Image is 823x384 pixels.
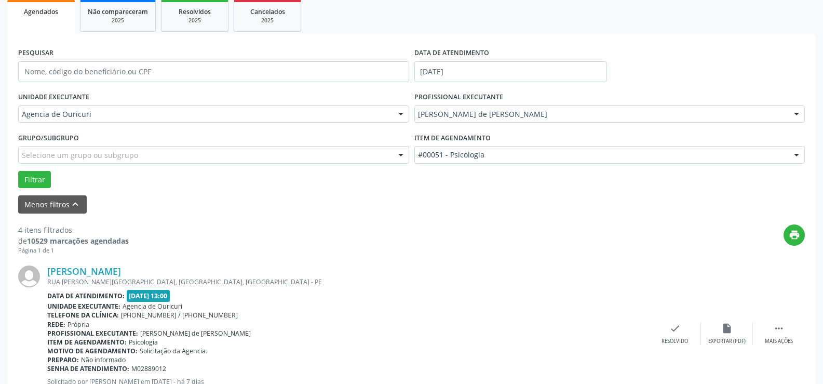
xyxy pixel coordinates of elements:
span: Selecione um grupo ou subgrupo [22,150,138,161]
span: [DATE] 13:00 [127,290,170,302]
span: M02889012 [131,364,166,373]
button: print [784,224,805,246]
div: de [18,235,129,246]
i:  [773,323,785,334]
div: Resolvido [662,338,688,345]
span: Agencia de Ouricuri [123,302,182,311]
img: img [18,266,40,287]
span: Não informado [81,355,126,364]
b: Unidade executante: [47,302,120,311]
div: Página 1 de 1 [18,246,129,255]
input: Selecione um intervalo [414,61,607,82]
label: PROFISSIONAL EXECUTANTE [414,89,503,105]
div: Exportar (PDF) [708,338,746,345]
button: Filtrar [18,171,51,189]
b: Profissional executante: [47,329,138,338]
label: Grupo/Subgrupo [18,130,79,146]
div: 2025 [169,17,221,24]
div: Mais ações [765,338,793,345]
i: insert_drive_file [721,323,733,334]
div: RUA [PERSON_NAME][GEOGRAPHIC_DATA], [GEOGRAPHIC_DATA], [GEOGRAPHIC_DATA] - PE [47,277,649,286]
b: Data de atendimento: [47,292,125,300]
i: keyboard_arrow_up [70,198,81,210]
span: [PERSON_NAME] de [PERSON_NAME] [140,329,251,338]
span: Própria [68,320,89,329]
span: Agencia de Ouricuri [22,109,388,120]
input: Nome, código do beneficiário ou CPF [18,61,409,82]
span: Não compareceram [88,7,148,16]
span: Resolvidos [179,7,211,16]
span: [PERSON_NAME] de [PERSON_NAME] [418,109,784,120]
strong: 10529 marcações agendadas [27,236,129,246]
b: Telefone da clínica: [47,311,119,320]
span: Cancelados [250,7,285,16]
a: [PERSON_NAME] [47,266,121,277]
b: Item de agendamento: [47,338,127,347]
button: Menos filtroskeyboard_arrow_up [18,195,87,214]
i: print [789,229,800,241]
span: Solicitação da Agencia. [140,347,207,355]
div: 4 itens filtrados [18,224,129,235]
b: Rede: [47,320,65,329]
label: UNIDADE EXECUTANTE [18,89,89,105]
i: check [669,323,681,334]
span: Psicologia [129,338,158,347]
div: 2025 [88,17,148,24]
label: DATA DE ATENDIMENTO [414,45,489,61]
b: Preparo: [47,355,79,364]
span: Agendados [24,7,58,16]
span: #00051 - Psicologia [418,150,784,160]
label: Item de agendamento [414,130,491,146]
label: PESQUISAR [18,45,53,61]
span: [PHONE_NUMBER] / [PHONE_NUMBER] [121,311,238,320]
b: Senha de atendimento: [47,364,129,373]
div: 2025 [241,17,293,24]
b: Motivo de agendamento: [47,347,138,355]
